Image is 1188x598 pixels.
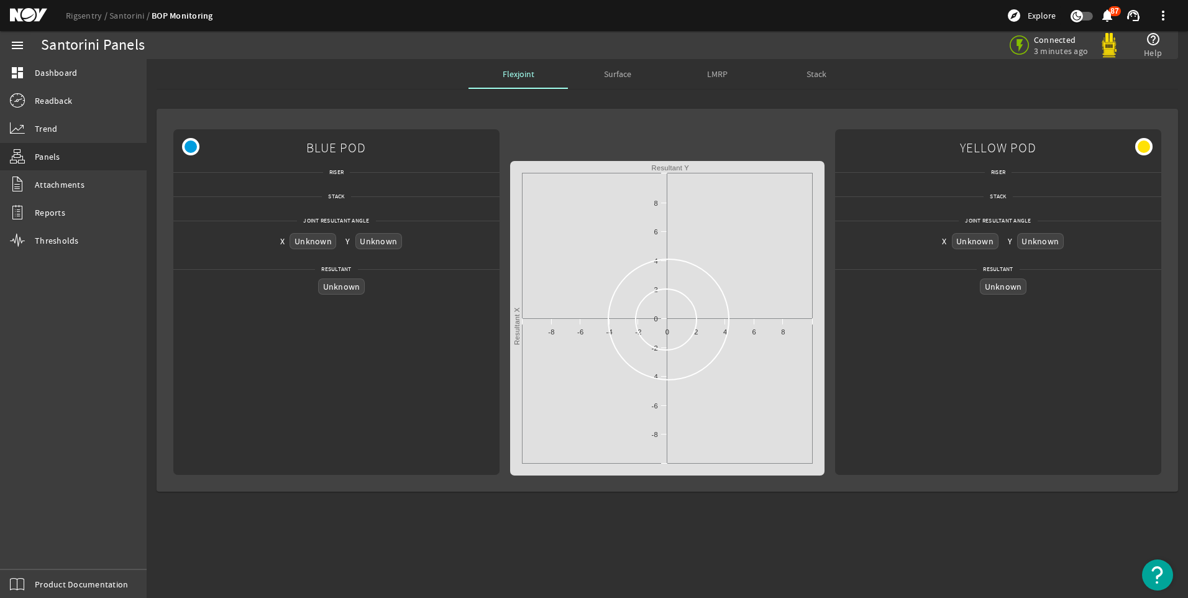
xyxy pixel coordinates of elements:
mat-icon: explore [1007,8,1021,23]
a: BOP Monitoring [152,10,213,22]
mat-icon: help_outline [1146,32,1161,47]
mat-icon: dashboard [10,65,25,80]
span: Riser [985,166,1012,178]
span: Resultant [315,263,357,275]
button: more_vert [1148,1,1178,30]
button: Open Resource Center [1142,559,1173,591]
span: Readback [35,94,72,107]
div: Unknown [290,233,336,249]
span: Explore [1028,9,1056,22]
span: Dashboard [35,67,77,79]
span: YELLOW POD [960,134,1036,162]
button: Explore [1002,6,1061,25]
a: Rigsentry [66,10,109,21]
span: Stack [984,190,1012,203]
span: Reports [35,206,65,219]
span: BLUE POD [306,134,366,162]
div: X [280,235,285,247]
span: Stack [806,70,826,78]
div: Unknown [318,278,365,294]
span: Panels [35,150,60,163]
span: Help [1144,47,1162,59]
span: Surface [604,70,631,78]
text: Resultant Y [651,164,689,172]
div: Unknown [952,233,998,249]
text: 4 [654,257,657,265]
a: Santorini [109,10,152,21]
text: -8 [548,328,554,336]
text: 8 [781,328,785,336]
text: -6 [577,328,583,336]
span: Stack [322,190,350,203]
text: -6 [651,402,657,410]
mat-icon: menu [10,38,25,53]
div: Unknown [980,278,1026,294]
span: LMRP [707,70,728,78]
div: Y [345,235,350,247]
text: 8 [654,200,657,207]
text: -8 [651,431,657,438]
span: Joint Resultant Angle [959,214,1037,227]
text: 6 [654,228,657,236]
div: Unknown [1017,233,1064,249]
div: Santorini Panels [41,39,145,52]
img: Yellowpod.svg [1097,33,1122,58]
mat-icon: support_agent [1126,8,1141,23]
span: Thresholds [35,234,79,247]
span: Riser [323,166,350,178]
div: Y [1008,235,1012,247]
text: 6 [752,328,756,336]
span: Trend [35,122,57,135]
span: Resultant [977,263,1019,275]
span: Product Documentation [35,578,128,591]
span: Attachments [35,178,85,191]
div: Unknown [355,233,402,249]
span: Connected [1034,34,1088,45]
button: 87 [1100,9,1113,22]
span: Flexjoint [503,70,534,78]
mat-icon: notifications [1100,8,1115,23]
div: X [942,235,946,247]
span: 3 minutes ago [1034,45,1088,57]
text: Resultant X [513,307,521,345]
text: -4 [606,328,612,336]
span: Joint Resultant Angle [297,214,375,227]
